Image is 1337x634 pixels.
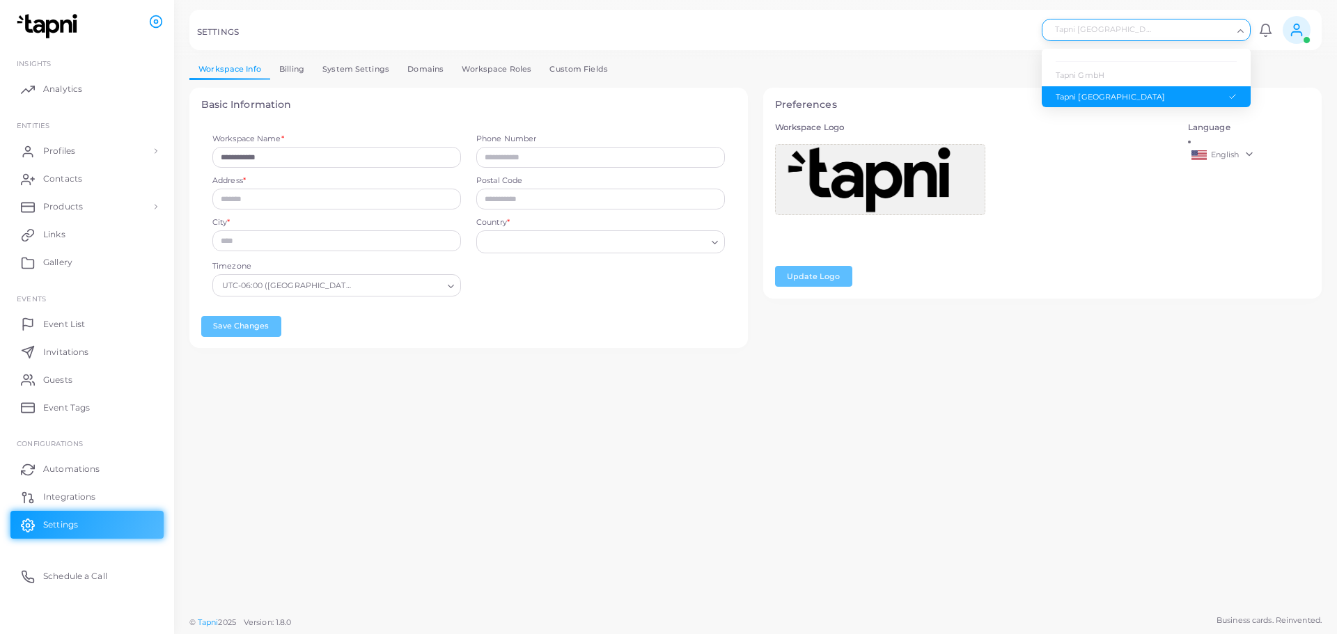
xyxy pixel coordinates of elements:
[43,200,83,213] span: Products
[212,175,246,187] label: Address
[10,310,164,338] a: Event List
[476,230,725,253] div: Search for option
[43,318,85,331] span: Event List
[10,365,164,393] a: Guests
[476,134,725,145] label: Phone Number
[43,463,100,475] span: Automations
[453,59,540,79] a: Workspace Roles
[1188,122,1311,132] h5: Language
[201,99,737,111] h4: Basic Information
[10,75,164,103] a: Analytics
[10,338,164,365] a: Invitations
[10,483,164,511] a: Integrations
[43,374,72,386] span: Guests
[198,617,219,627] a: Tapni
[358,278,443,293] input: Search for option
[10,562,164,590] a: Schedule a Call
[775,266,852,287] button: Update Logo
[43,491,95,503] span: Integrations
[17,59,51,68] span: INSIGHTS
[212,261,251,272] label: Timezone
[483,235,706,250] input: Search for option
[43,402,90,414] span: Event Tags
[197,27,239,37] h5: SETTINGS
[476,175,725,187] label: Postal Code
[10,137,164,165] a: Profiles
[1188,147,1311,164] a: English
[212,217,230,228] label: City
[17,121,49,129] span: ENTITIES
[10,511,164,539] a: Settings
[270,59,313,79] a: Billing
[775,99,1311,111] h4: Preferences
[222,279,354,293] span: UTC-06:00 ([GEOGRAPHIC_DATA], [GEOGRAPHIC_DATA], [GEOGRAPHIC_DATA]...
[43,570,107,583] span: Schedule a Call
[212,274,461,296] div: Search for option
[476,217,510,228] label: Country
[17,294,46,303] span: EVENTS
[1042,19,1251,41] div: Search for option
[1211,150,1240,159] span: English
[1191,150,1207,160] img: en
[540,59,617,79] a: Custom Fields
[10,193,164,221] a: Products
[212,134,284,145] label: Workspace Name
[43,518,78,531] span: Settings
[218,617,235,628] span: 2025
[43,346,88,358] span: Invitations
[10,393,164,421] a: Event Tags
[43,145,75,157] span: Profiles
[189,617,291,628] span: ©
[13,13,90,39] img: logo
[1048,22,1232,38] input: Search for option
[43,173,82,185] span: Contacts
[10,455,164,483] a: Automations
[17,439,83,447] span: Configurations
[244,617,292,627] span: Version: 1.8.0
[43,256,72,269] span: Gallery
[1217,615,1322,626] span: Business cards. Reinvented.
[189,59,270,79] a: Workspace Info
[775,122,1173,132] h5: Workspace Logo
[43,83,82,95] span: Analytics
[313,59,398,79] a: System Settings
[10,248,164,276] a: Gallery
[398,59,453,79] a: Domains
[10,165,164,193] a: Contacts
[10,221,164,248] a: Links
[43,228,65,241] span: Links
[201,316,281,337] button: Save Changes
